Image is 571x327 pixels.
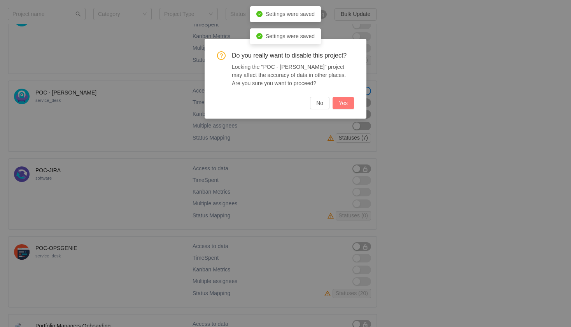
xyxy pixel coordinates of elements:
[232,63,354,87] div: Locking the "POC - [PERSON_NAME]" project may affect the accuracy of data in other places. Are yo...
[232,51,354,60] span: Do you really want to disable this project?
[266,11,315,17] span: Settings were saved
[256,33,263,39] i: icon: check-circle
[266,33,315,39] span: Settings were saved
[310,97,329,109] button: No
[256,11,263,17] i: icon: check-circle
[333,97,354,109] button: Yes
[217,51,226,60] i: icon: question-circle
